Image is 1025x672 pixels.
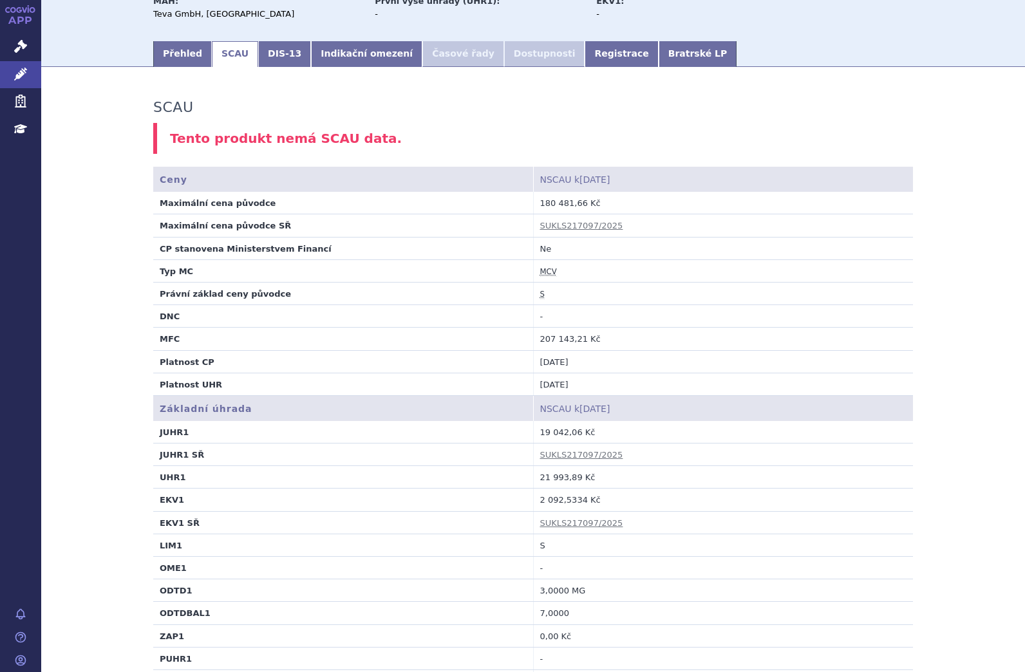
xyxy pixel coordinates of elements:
a: SUKLS217097/2025 [540,518,623,528]
a: Přehled [153,41,212,67]
strong: Právní základ ceny původce [160,289,291,299]
strong: DNC [160,312,180,321]
td: S [533,534,913,556]
span: [DATE] [579,174,610,185]
td: 180 481,66 Kč [533,192,913,214]
th: NSCAU k [533,167,913,192]
td: 0,00 Kč [533,624,913,647]
h3: SCAU [153,99,193,116]
strong: ZAP1 [160,631,184,641]
strong: LIM1 [160,541,182,550]
td: [DATE] [533,373,913,395]
td: 7,0000 [533,602,913,624]
a: SUKLS217097/2025 [540,450,623,460]
strong: PUHR1 [160,654,192,664]
strong: Typ MC [160,266,193,276]
strong: UHR1 [160,472,186,482]
td: 21 993,89 Kč [533,466,913,489]
strong: EKV1 SŘ [160,518,200,528]
th: Ceny [153,167,533,192]
strong: MFC [160,334,180,344]
strong: JUHR1 [160,427,189,437]
td: 3,0000 MG [533,579,913,602]
abbr: stanovena nebo změněna ve správním řízení podle zákona č. 48/1997 Sb. ve znění účinném od 1.1.2008 [540,290,545,299]
strong: Platnost UHR [160,380,222,389]
a: Bratrské LP [659,41,737,67]
a: Registrace [585,41,658,67]
a: SCAU [212,41,258,67]
div: Tento produkt nemá SCAU data. [153,123,913,154]
td: - [533,557,913,579]
td: 207 143,21 Kč [533,328,913,350]
th: NSCAU k [533,396,913,421]
div: - [375,8,584,20]
strong: EKV1 [160,495,184,505]
strong: JUHR1 SŘ [160,450,204,460]
strong: Maximální cena původce [160,198,276,208]
abbr: maximální cena výrobce [540,267,557,277]
td: - [533,647,913,669]
strong: Platnost CP [160,357,214,367]
td: [DATE] [533,350,913,373]
strong: CP stanovena Ministerstvem Financí [160,244,332,254]
a: DIS-13 [258,41,311,67]
div: - [596,8,741,20]
strong: Maximální cena původce SŘ [160,221,291,230]
td: 2 092,5334 Kč [533,489,913,511]
strong: ODTDBAL1 [160,608,211,618]
div: Teva GmbH, [GEOGRAPHIC_DATA] [153,8,362,20]
strong: ODTD1 [160,586,193,595]
td: Ne [533,237,913,259]
a: Indikační omezení [311,41,422,67]
th: Základní úhrada [153,396,533,421]
a: SUKLS217097/2025 [540,221,623,230]
td: - [533,305,913,328]
td: 19 042,06 Kč [533,421,913,443]
strong: OME1 [160,563,187,573]
span: [DATE] [579,404,610,414]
